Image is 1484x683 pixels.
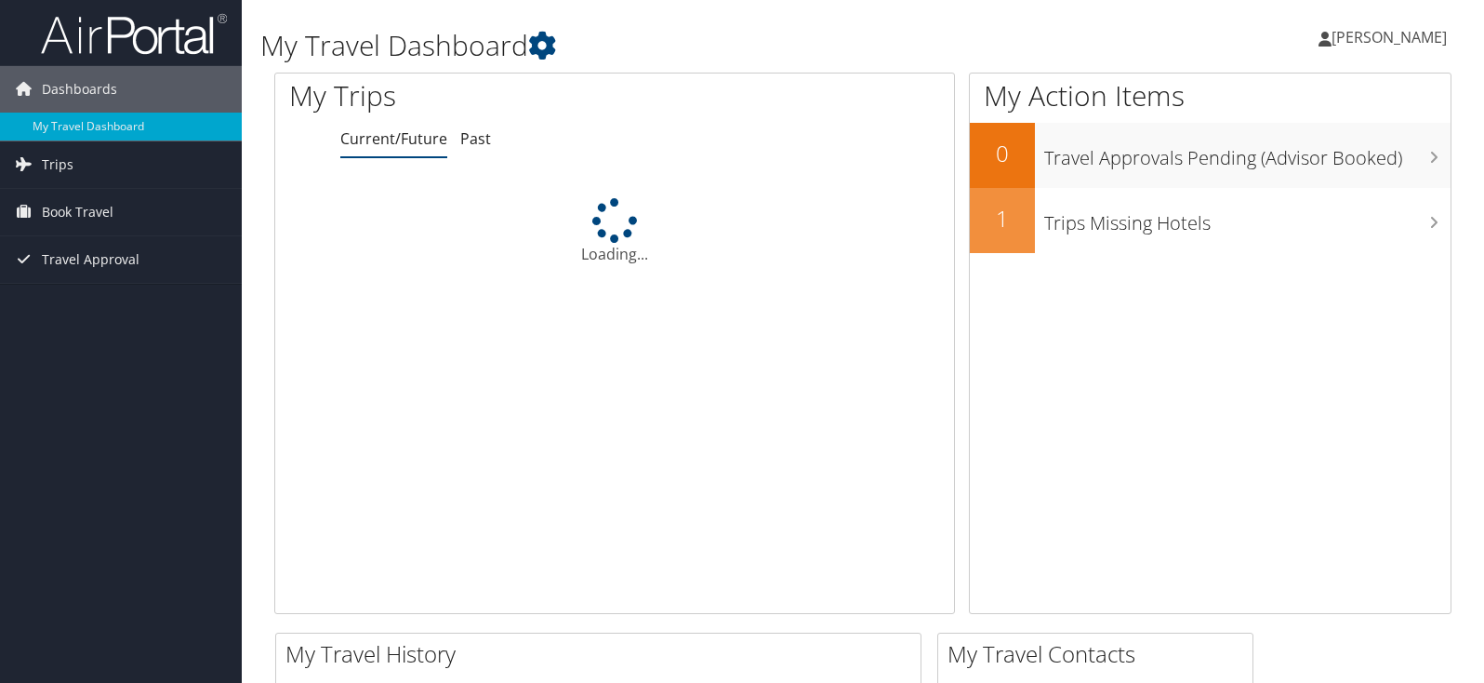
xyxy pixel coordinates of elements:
span: Trips [42,141,73,188]
a: Current/Future [340,128,447,149]
h3: Trips Missing Hotels [1044,201,1451,236]
a: 1Trips Missing Hotels [970,188,1451,253]
span: [PERSON_NAME] [1332,27,1447,47]
h2: My Travel Contacts [947,638,1252,670]
span: Travel Approval [42,236,139,283]
img: airportal-logo.png [41,12,227,56]
a: 0Travel Approvals Pending (Advisor Booked) [970,123,1451,188]
span: Book Travel [42,189,113,235]
a: [PERSON_NAME] [1318,9,1465,65]
h2: 1 [970,203,1035,234]
h1: My Travel Dashboard [260,26,1064,65]
h3: Travel Approvals Pending (Advisor Booked) [1044,136,1451,171]
h1: My Trips [289,76,657,115]
h2: 0 [970,138,1035,169]
a: Past [460,128,491,149]
div: Loading... [275,198,954,265]
h1: My Action Items [970,76,1451,115]
h2: My Travel History [285,638,921,670]
span: Dashboards [42,66,117,113]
